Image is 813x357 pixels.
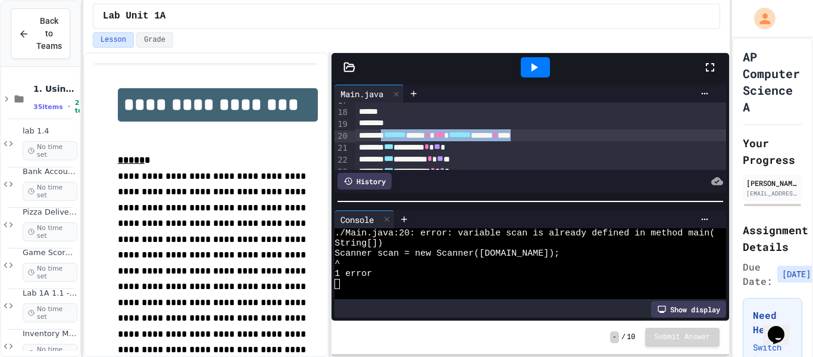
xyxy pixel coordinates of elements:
[627,333,635,342] span: 10
[742,5,778,32] div: My Account
[743,222,802,255] h2: Assignment Details
[23,222,77,241] span: No time set
[23,288,77,299] span: Lab 1A 1.1 - 1.6
[334,85,404,103] div: Main.java
[334,213,380,226] div: Console
[645,328,720,347] button: Submit Answer
[334,228,715,238] span: ./Main.java:20: error: variable scan is already defined in method main(
[334,131,349,142] div: 20
[68,102,70,111] span: •
[23,207,77,218] span: Pizza Delivery Calculator
[33,83,77,94] span: 1. Using Objects and Methods
[743,135,802,168] h2: Your Progress
[746,178,799,188] div: [PERSON_NAME]
[334,88,389,100] div: Main.java
[763,309,801,345] iframe: chat widget
[75,99,92,114] span: 2h total
[23,263,77,282] span: No time set
[746,189,799,198] div: [EMAIL_ADDRESS][DOMAIN_NAME]
[651,301,726,318] div: Show display
[334,259,340,269] span: ^
[334,142,349,154] div: 21
[334,249,559,259] span: Scanner scan = new Scanner([DOMAIN_NAME]);
[334,269,372,279] span: 1 error
[33,103,63,111] span: 35 items
[23,303,77,322] span: No time set
[743,260,773,288] span: Due Date:
[23,141,77,160] span: No time set
[334,119,349,131] div: 19
[621,333,626,342] span: /
[103,9,166,23] span: Lab Unit 1A
[23,329,77,339] span: Inventory Management System
[655,333,711,342] span: Submit Answer
[743,48,802,115] h1: AP Computer Science A
[23,182,77,201] span: No time set
[334,166,349,178] div: 23
[23,167,77,177] span: Bank Account Fixer
[610,331,619,343] span: -
[337,173,392,190] div: History
[23,248,77,258] span: Game Score Tracker
[334,154,349,166] div: 22
[36,15,62,52] span: Back to Teams
[93,32,134,48] button: Lesson
[11,8,70,59] button: Back to Teams
[334,238,383,249] span: String[])
[136,32,173,48] button: Grade
[334,210,395,228] div: Console
[753,308,792,337] h3: Need Help?
[334,107,349,119] div: 18
[23,126,77,136] span: lab 1.4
